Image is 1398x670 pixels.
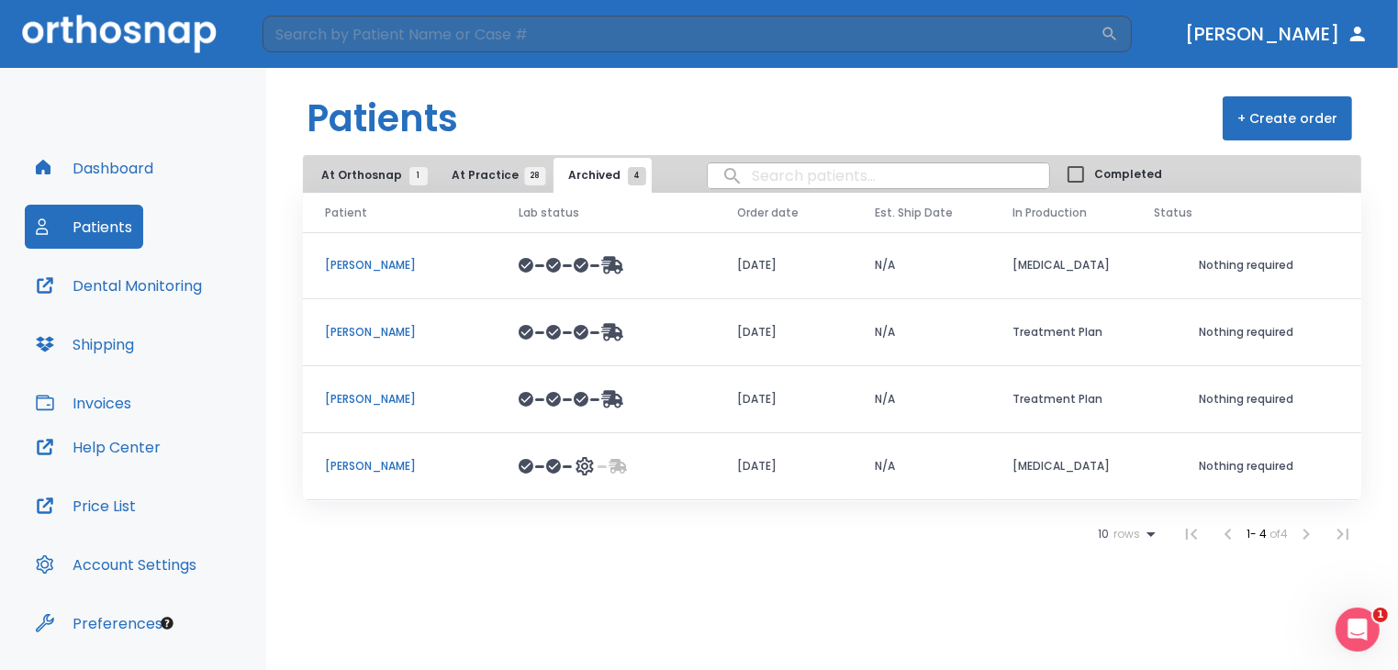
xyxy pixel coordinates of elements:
span: 10 [1098,528,1109,541]
span: 28 [525,167,546,185]
span: Completed [1094,166,1162,183]
span: 4 [628,167,646,185]
span: 1 [409,167,428,185]
input: Search by Patient Name or Case # [263,16,1101,52]
span: 1 - 4 [1247,526,1269,542]
td: N/A [853,299,990,366]
span: Est. Ship Date [875,205,953,221]
button: Patients [25,205,143,249]
input: search [708,158,1049,194]
iframe: Intercom live chat [1336,608,1380,652]
div: tabs [307,158,655,193]
button: Price List [25,484,147,528]
span: At Practice [452,167,535,184]
span: Lab status [519,205,579,221]
button: Dashboard [25,146,164,190]
p: [PERSON_NAME] [325,257,475,274]
td: Treatment Plan [990,366,1132,433]
p: Nothing required [1154,391,1339,408]
td: [DATE] [715,299,853,366]
p: [PERSON_NAME] [325,458,475,475]
p: [PERSON_NAME] [325,391,475,408]
span: Status [1154,205,1192,221]
td: [MEDICAL_DATA] [990,232,1132,299]
p: Nothing required [1154,458,1339,475]
h1: Patients [307,91,458,146]
td: N/A [853,433,990,500]
span: Patient [325,205,367,221]
span: Archived [568,167,637,184]
td: N/A [853,366,990,433]
button: Dental Monitoring [25,263,213,307]
td: [DATE] [715,366,853,433]
p: Nothing required [1154,324,1339,341]
button: Help Center [25,425,172,469]
button: Preferences [25,601,173,645]
span: In Production [1012,205,1087,221]
button: + Create order [1223,96,1352,140]
td: Treatment Plan [990,299,1132,366]
td: N/A [853,232,990,299]
span: 1 [1373,608,1388,622]
span: Order date [737,205,799,221]
div: Tooltip anchor [159,615,175,631]
td: [DATE] [715,232,853,299]
button: Account Settings [25,542,207,586]
img: Orthosnap [22,15,217,52]
span: rows [1109,528,1140,541]
td: [MEDICAL_DATA] [990,433,1132,500]
p: [PERSON_NAME] [325,324,475,341]
td: [DATE] [715,433,853,500]
span: of 4 [1269,526,1288,542]
button: Invoices [25,381,142,425]
p: Nothing required [1154,257,1339,274]
span: At Orthosnap [321,167,419,184]
button: [PERSON_NAME] [1178,17,1376,50]
button: Shipping [25,322,145,366]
